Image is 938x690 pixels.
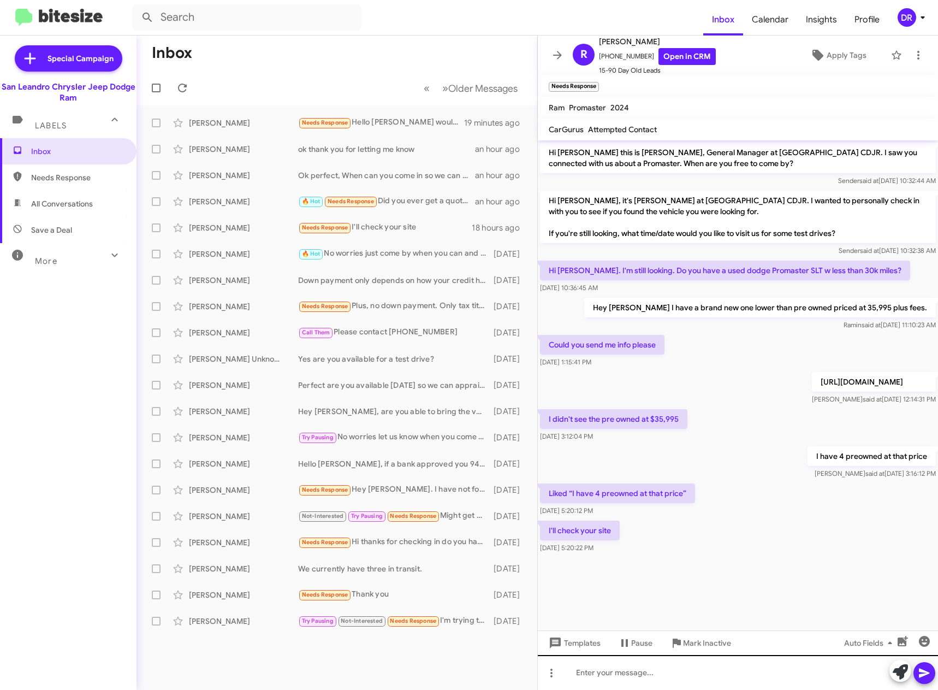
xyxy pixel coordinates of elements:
[540,358,591,366] span: [DATE] 1:15:41 PM
[743,4,797,36] a: Calendar
[812,395,936,403] span: [PERSON_NAME] [DATE] 12:14:31 PM
[341,617,383,624] span: Not-Interested
[863,395,882,403] span: said at
[189,537,298,548] div: [PERSON_NAME]
[862,321,881,329] span: said at
[418,77,524,99] nav: Page navigation example
[547,633,601,653] span: Templates
[298,116,464,129] div: Hello [PERSON_NAME] would like to refinance the charger but at the same time change the name loan...
[491,406,529,417] div: [DATE]
[417,77,436,99] button: Previous
[599,65,716,76] span: 15-90 Day Old Leads
[549,82,599,92] small: Needs Response
[472,222,529,233] div: 18 hours ago
[888,8,926,27] button: DR
[302,539,348,546] span: Needs Response
[31,146,124,157] span: Inbox
[491,563,529,574] div: [DATE]
[298,144,475,155] div: ok thank you for letting me know
[351,512,383,520] span: Try Pausing
[491,432,529,443] div: [DATE]
[48,53,114,64] span: Special Campaign
[189,196,298,207] div: [PERSON_NAME]
[189,458,298,469] div: [PERSON_NAME]
[540,432,593,440] span: [DATE] 3:12:04 PM
[189,170,298,181] div: [PERSON_NAME]
[540,483,695,503] p: Liked “I have 4 preowned at that price”
[298,275,491,286] div: Down payment only depends on how your credit history is. Are you available [DATE] so we can sit d...
[189,249,298,260] div: [PERSON_NAME]
[152,44,192,62] h1: Inbox
[31,225,72,235] span: Save a Deal
[424,81,430,95] span: «
[491,327,529,338] div: [DATE]
[797,4,846,36] span: Insights
[15,45,122,72] a: Special Campaign
[549,103,565,113] span: Ram
[442,81,448,95] span: »
[328,198,374,205] span: Needs Response
[827,45,866,65] span: Apply Tags
[35,256,57,266] span: More
[683,633,731,653] span: Mark Inactive
[464,117,529,128] div: 19 minutes ago
[791,45,886,65] button: Apply Tags
[540,143,936,173] p: Hi [PERSON_NAME] this is [PERSON_NAME], General Manager at [GEOGRAPHIC_DATA] CDJR. I saw you conn...
[448,82,518,95] span: Older Messages
[298,353,491,364] div: Yes are you available for a test drive?
[491,275,529,286] div: [DATE]
[812,372,936,392] p: [URL][DOMAIN_NAME]
[599,48,716,65] span: [PHONE_NUMBER]
[540,261,910,280] p: Hi [PERSON_NAME]. I'm still looking. Do you have a used dodge Promaster SLT w less than 30k miles?
[865,469,884,477] span: said at
[189,589,298,600] div: [PERSON_NAME]
[661,633,740,653] button: Mark Inactive
[491,589,529,600] div: [DATE]
[475,170,529,181] div: an hour ago
[584,298,936,317] p: Hey [PERSON_NAME] I have a brand new one lower than pre owned priced at 35,995 plus fees.
[302,486,348,493] span: Needs Response
[298,406,491,417] div: Hey [PERSON_NAME], are you able to bring the vehicle in for a quick appraisal?
[302,198,320,205] span: 🔥 Hot
[298,458,491,469] div: Hello [PERSON_NAME], if a bank approved you 94k then that means you have no issues borrowing more...
[540,409,687,429] p: I didn't see the pre owned at $35,995
[549,125,584,134] span: CarGurus
[815,469,936,477] span: [PERSON_NAME] [DATE] 3:16:12 PM
[302,617,334,624] span: Try Pausing
[298,170,475,181] div: Ok perfect, When can you come in so we can do a vehicle inspection?
[491,301,529,312] div: [DATE]
[491,511,529,522] div: [DATE]
[588,125,657,134] span: Attempted Contact
[132,4,361,31] input: Search
[491,353,529,364] div: [DATE]
[580,46,587,63] span: R
[569,103,606,113] span: Promaster
[302,591,348,598] span: Needs Response
[298,563,491,574] div: We currently have three in transit.
[491,616,529,627] div: [DATE]
[189,485,298,496] div: [PERSON_NAME]
[302,250,320,257] span: 🔥 Hot
[189,563,298,574] div: [PERSON_NAME]
[540,284,598,292] span: [DATE] 10:36:45 AM
[540,335,664,355] p: Could you send me info please
[298,615,491,627] div: I'm trying to find the charger with the most options and it seems like [US_STATE] gets them first...
[540,521,620,540] p: I'll check your site
[436,77,524,99] button: Next
[298,588,491,601] div: Thank you
[844,633,897,653] span: Auto Fields
[475,144,529,155] div: an hour ago
[189,275,298,286] div: [PERSON_NAME]
[302,119,348,126] span: Needs Response
[703,4,743,36] a: Inbox
[189,353,298,364] div: [PERSON_NAME] Unknown
[839,246,936,255] span: Sender [DATE] 10:32:38 AM
[538,633,609,653] button: Templates
[189,432,298,443] div: [PERSON_NAME]
[189,301,298,312] div: [PERSON_NAME]
[540,544,593,552] span: [DATE] 5:20:22 PM
[302,512,344,520] span: Not-Interested
[302,329,330,336] span: Call Them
